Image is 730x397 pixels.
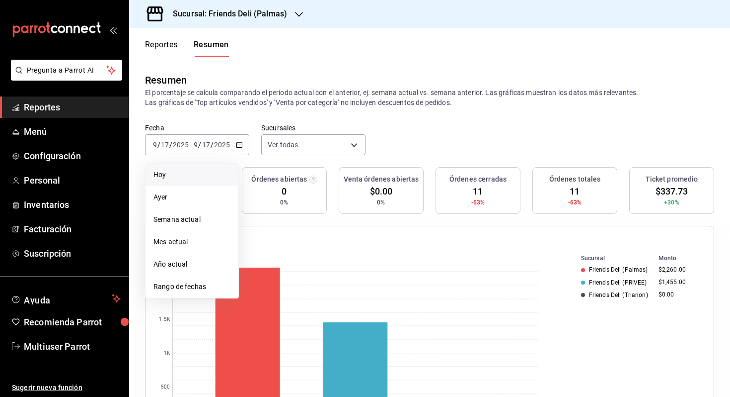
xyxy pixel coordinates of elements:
[581,266,651,273] div: Friends Deli (Palmas)
[24,149,121,163] span: Configuración
[153,170,230,180] span: Hoy
[655,264,702,276] td: $2,260.00
[655,276,702,289] td: $1,455.00
[153,214,230,225] span: Semana actual
[344,174,419,185] h3: Venta órdenes abiertas
[268,140,298,150] span: Ver todas
[172,141,189,149] input: ----
[664,198,679,207] span: +30%
[153,192,230,202] span: Ayer
[211,141,214,149] span: /
[193,141,198,149] input: --
[24,247,121,260] span: Suscripción
[169,141,172,149] span: /
[161,385,170,390] text: 500
[568,198,582,207] span: -63%
[549,174,601,185] h3: Órdenes totales
[194,40,229,57] button: Resumen
[24,174,121,187] span: Personal
[7,72,122,83] a: Pregunta a Parrot AI
[24,222,121,236] span: Facturación
[145,40,178,57] button: Reportes
[473,185,483,198] span: 11
[656,185,688,198] span: $337.73
[164,351,170,356] text: 1K
[202,141,211,149] input: --
[280,198,288,207] span: 0%
[24,340,121,353] span: Multiuser Parrot
[12,383,121,393] span: Sugerir nueva función
[145,73,187,88] div: Resumen
[153,282,230,292] span: Rango de fechas
[153,259,230,270] span: Año actual
[145,124,249,131] label: Fecha
[198,141,201,149] span: /
[471,198,485,207] span: -63%
[24,198,121,211] span: Inventarios
[282,185,287,198] span: 0
[145,40,229,57] div: navigation tabs
[646,174,698,185] h3: Ticket promedio
[377,198,385,207] span: 0%
[251,174,307,185] h3: Órdenes abiertas
[565,253,655,264] th: Sucursal
[109,26,117,34] button: open_drawer_menu
[24,125,121,138] span: Menú
[655,253,702,264] th: Monto
[27,65,107,76] span: Pregunta a Parrot AI
[165,8,287,20] h3: Sucursal: Friends Deli (Palmas)
[581,279,651,286] div: Friends Deli (PRIVEE)
[160,141,169,149] input: --
[570,185,580,198] span: 11
[24,100,121,114] span: Reportes
[24,315,121,329] span: Recomienda Parrot
[214,141,230,149] input: ----
[449,174,507,185] h3: Órdenes cerradas
[157,141,160,149] span: /
[261,124,365,131] label: Sucursales
[581,292,651,298] div: Friends Deli (Trianon)
[655,289,702,301] td: $0.00
[370,185,393,198] span: $0.00
[145,88,714,107] p: El porcentaje se calcula comparando el período actual con el anterior, ej. semana actual vs. sema...
[153,237,230,247] span: Mes actual
[24,293,108,304] span: Ayuda
[152,141,157,149] input: --
[159,317,170,322] text: 1.5K
[11,60,122,81] button: Pregunta a Parrot AI
[190,141,192,149] span: -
